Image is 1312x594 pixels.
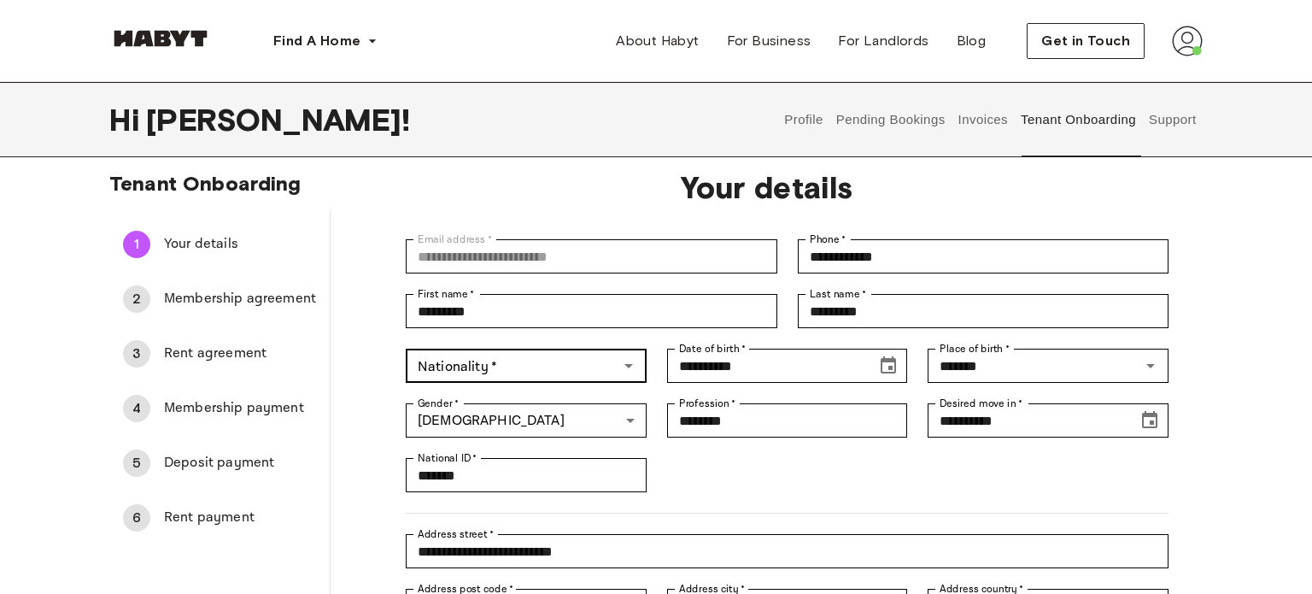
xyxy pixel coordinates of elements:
span: Your details [164,234,316,255]
label: Desired move in [940,396,1022,411]
div: 6Rent payment [109,497,330,538]
span: Deposit payment [164,453,316,473]
div: Last name [798,294,1168,328]
button: Choose date, selected date is Sep 29, 2025 [1133,403,1167,438]
span: [PERSON_NAME] ! [146,102,410,138]
div: Phone [798,239,1168,273]
img: avatar [1172,26,1203,56]
img: Habyt [109,30,212,47]
label: Address street [418,526,495,542]
div: Email address [406,239,776,273]
span: Rent payment [164,508,316,528]
div: First name [406,294,776,328]
label: Profession [679,396,736,411]
span: Rent agreement [164,344,316,364]
div: 2 [123,285,150,313]
button: Invoices [956,82,1010,157]
div: Address street [406,534,1168,568]
label: Date of birth [679,341,746,356]
button: Open [1139,354,1163,378]
a: For Business [713,24,825,58]
label: Email address [418,232,492,247]
button: Choose date, selected date is Jan 17, 1995 [871,349,905,383]
a: About Habyt [602,24,712,58]
span: Hi [109,102,146,138]
label: National ID [418,450,477,466]
div: 1 [123,231,150,258]
span: Blog [957,31,987,51]
span: About Habyt [616,31,699,51]
div: 5Deposit payment [109,443,330,484]
div: National ID [406,458,647,492]
div: 5 [123,450,150,477]
div: 4Membership payment [109,388,330,429]
span: Membership payment [164,398,316,419]
span: For Business [727,31,811,51]
button: Profile [782,82,826,157]
span: Find A Home [273,31,360,51]
div: 2Membership agreement [109,279,330,320]
div: 6 [123,504,150,532]
span: Tenant Onboarding [109,171,302,196]
label: Last name [810,286,867,302]
a: Blog [943,24,1000,58]
div: user profile tabs [778,82,1203,157]
button: Pending Bookings [834,82,947,157]
div: [DEMOGRAPHIC_DATA] [406,403,647,438]
span: For Landlords [838,31,928,51]
div: 3 [123,340,150,368]
div: 4 [123,395,150,422]
button: Tenant Onboarding [1019,82,1139,157]
span: Membership agreement [164,289,316,309]
button: Find A Home [260,24,391,58]
div: Profession [667,403,908,438]
a: For Landlords [824,24,942,58]
button: Open [617,354,641,378]
label: Gender [418,396,459,411]
span: Get in Touch [1041,31,1130,51]
div: 3Rent agreement [109,333,330,374]
span: Your details [385,169,1148,205]
button: Support [1146,82,1198,157]
label: First name [418,286,475,302]
label: Place of birth [940,341,1010,356]
button: Get in Touch [1027,23,1145,59]
label: Phone [810,232,846,247]
div: 1Your details [109,224,330,265]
